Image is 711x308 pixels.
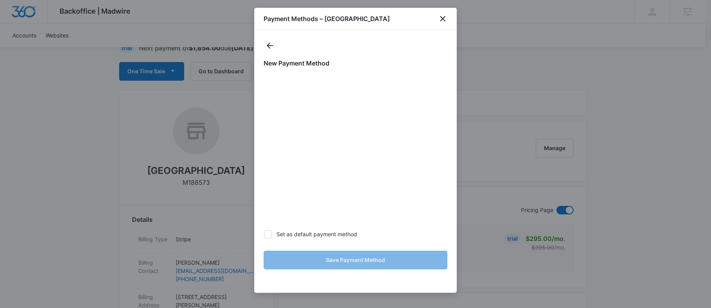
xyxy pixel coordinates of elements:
h1: Payment Methods – [GEOGRAPHIC_DATA] [264,14,390,23]
button: actions.back [264,39,276,52]
label: Set as default payment method [264,230,447,238]
h1: New Payment Method [264,58,447,68]
button: close [438,14,447,23]
iframe: Secure payment input frame [262,74,449,227]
